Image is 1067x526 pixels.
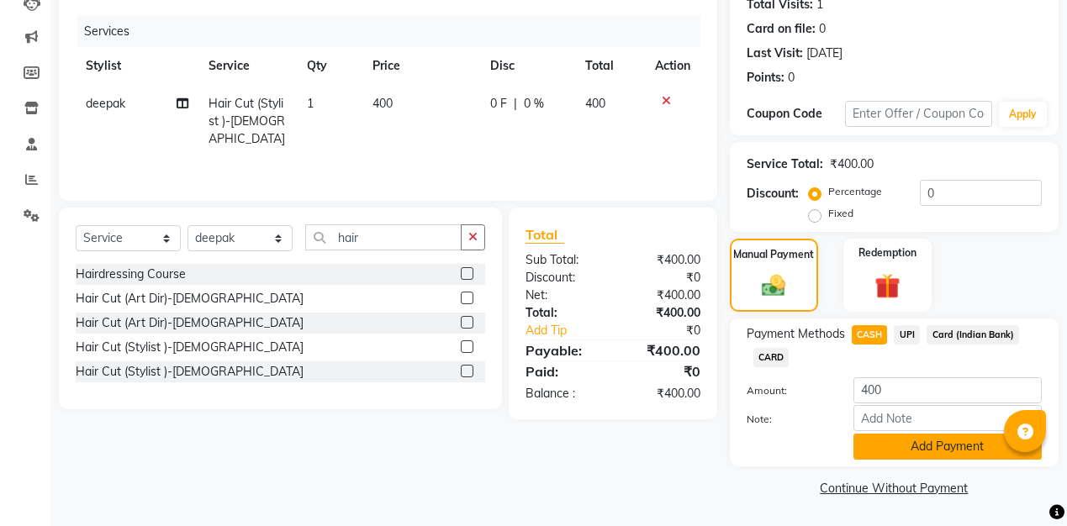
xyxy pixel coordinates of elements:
div: 0 [819,20,826,38]
div: Last Visit: [747,45,803,62]
div: Coupon Code [747,105,845,123]
div: [DATE] [806,45,843,62]
label: Redemption [858,245,916,260]
input: Enter Offer / Coupon Code [845,101,993,127]
th: Stylist [76,47,198,85]
div: ₹400.00 [613,304,713,322]
div: ₹0 [630,322,713,339]
input: Search or Scan [305,224,462,250]
th: Disc [480,47,576,85]
span: Card (Indian Bank) [927,325,1019,345]
div: Total: [513,304,613,322]
label: Percentage [828,184,882,199]
label: Fixed [828,206,853,221]
div: Discount: [747,185,799,203]
div: Paid: [513,361,613,381]
a: Add Tip [513,322,630,339]
div: ₹400.00 [613,251,713,269]
label: Manual Payment [733,247,814,262]
div: Hair Cut (Stylist )-[DEMOGRAPHIC_DATA] [76,363,304,381]
div: Services [77,16,713,47]
span: 1 [307,96,314,111]
th: Service [198,47,297,85]
button: Add Payment [853,434,1042,460]
span: 400 [585,96,605,111]
span: Total [526,226,564,244]
span: 400 [372,96,393,111]
button: Apply [999,102,1047,127]
label: Note: [734,412,841,427]
th: Total [575,47,644,85]
th: Price [362,47,480,85]
span: | [514,95,517,113]
a: Continue Without Payment [733,480,1055,497]
span: Payment Methods [747,325,845,343]
div: 0 [788,69,795,87]
div: ₹400.00 [613,385,713,402]
div: Sub Total: [513,251,613,269]
div: ₹400.00 [613,340,713,360]
span: 0 % [524,95,544,113]
div: ₹0 [613,269,713,287]
input: Add Note [853,405,1042,431]
th: Qty [297,47,362,85]
div: Payable: [513,340,613,360]
div: Hairdressing Course [76,266,186,283]
input: Amount [853,377,1042,403]
img: _gift.svg [867,271,908,302]
div: ₹400.00 [830,155,874,173]
div: Hair Cut (Art Dir)-[DEMOGRAPHIC_DATA] [76,290,304,308]
span: UPI [894,325,920,345]
th: Action [645,47,700,85]
div: ₹0 [613,361,713,381]
span: Hair Cut (Stylist )-[DEMOGRAPHIC_DATA] [209,96,285,146]
div: Hair Cut (Art Dir)-[DEMOGRAPHIC_DATA] [76,314,304,332]
span: CARD [753,348,790,367]
label: Amount: [734,383,841,398]
span: CASH [852,325,888,345]
span: 0 F [490,95,507,113]
div: Points: [747,69,784,87]
div: Card on file: [747,20,816,38]
img: _cash.svg [754,272,793,300]
div: Balance : [513,385,613,402]
div: Service Total: [747,155,823,173]
div: ₹400.00 [613,287,713,304]
div: Discount: [513,269,613,287]
span: deepak [86,96,125,111]
div: Hair Cut (Stylist )-[DEMOGRAPHIC_DATA] [76,339,304,356]
div: Net: [513,287,613,304]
